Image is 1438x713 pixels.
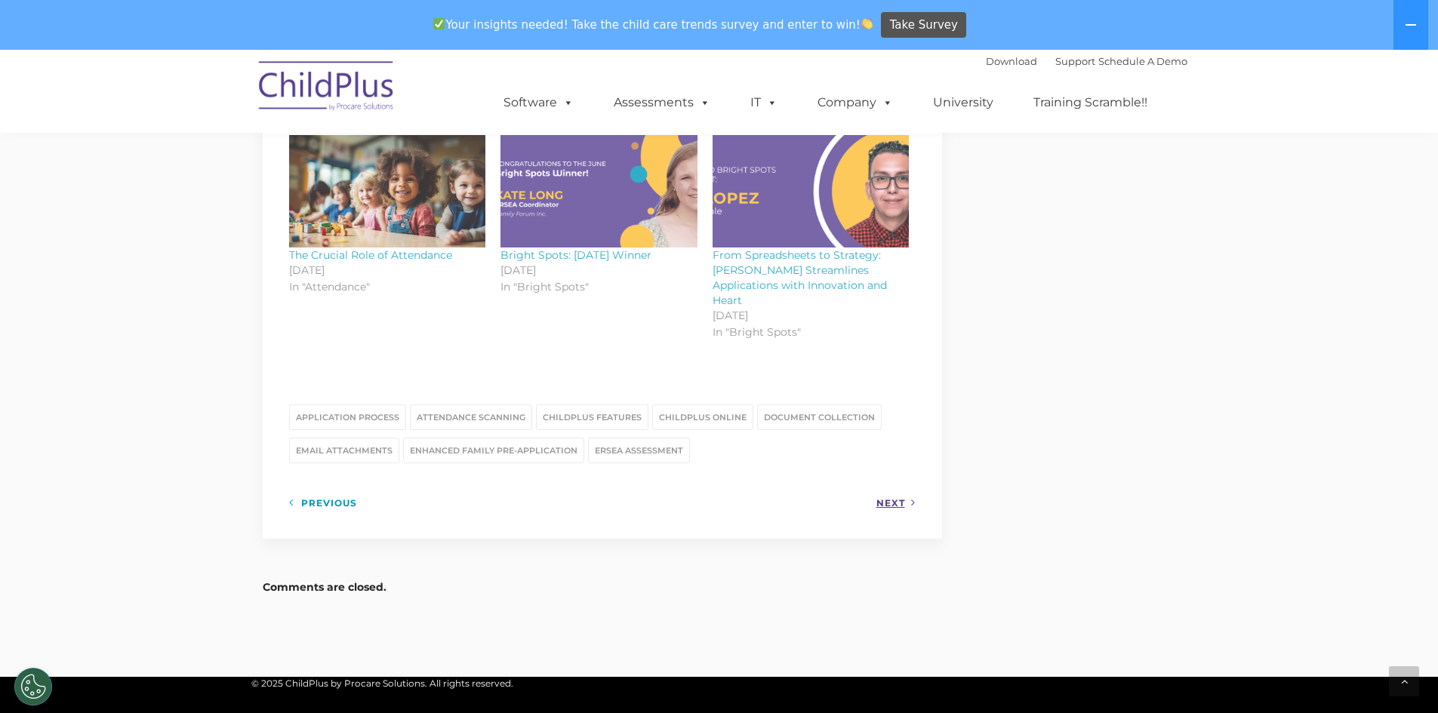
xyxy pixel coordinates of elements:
a: From Spreadsheets to Strategy: [PERSON_NAME] Streamlines Applications with Innovation and Heart​ [713,248,887,307]
img: ✅ [433,18,445,29]
img: ChildPlus - The Crucial Role of Attendance [289,135,486,247]
a: From Spreadsheets to Strategy: Joel Streamlines Applications with Innovation and Heart​ [713,135,910,247]
a: Schedule A Demo [1098,55,1187,67]
p: In "Bright Spots" [500,278,697,297]
img: ChildPlus by Procare Solutions [251,51,402,126]
img: 👏 [861,18,873,29]
a: Company [802,88,908,118]
p: In "Attendance" [289,278,486,297]
a: Support [1055,55,1095,67]
a: document collection [757,404,882,430]
a: University [918,88,1008,118]
time: [DATE] [289,263,486,278]
span: Your insights needed! Take the child care trends survey and enter to win! [427,10,879,39]
a: Next [876,493,916,512]
span: © 2025 ChildPlus by Procare Solutions. All rights reserved. [251,678,513,689]
a: Bright Spots: June 2024 Winner [500,135,697,247]
a: Training Scramble!! [1018,88,1162,118]
a: The Crucial Role of Attendance [289,248,452,262]
a: The Crucial Role of Attendance [289,135,486,247]
a: IT [735,88,793,118]
p: In "Bright Spots" [713,323,910,342]
a: ChildPlus Online [652,404,753,430]
h5: Comments are closed. [263,576,942,598]
time: [DATE] [500,263,697,278]
a: attendance scanning [410,404,532,430]
a: Bright Spots: [DATE] Winner [500,248,651,262]
font: | [986,55,1187,67]
a: application process [289,404,406,430]
a: enhanced family pre-application [403,438,584,463]
a: Assessments [599,88,725,118]
time: [DATE] [713,308,910,323]
a: email attachments [289,438,399,463]
button: Cookies Settings [14,668,52,705]
a: ChildPlus features [536,404,648,430]
a: ERSEA Assessment [588,438,690,463]
a: Previous [289,493,357,512]
a: Take Survey [881,12,966,38]
span: Take Survey [890,12,958,38]
a: Download [986,55,1037,67]
a: Software [488,88,589,118]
